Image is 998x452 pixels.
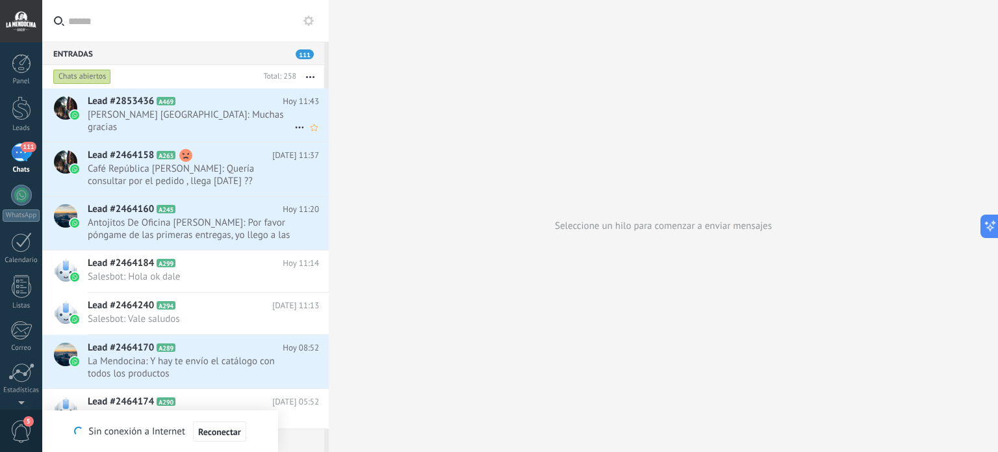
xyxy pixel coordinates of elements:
img: waba.svg [70,315,79,324]
span: A299 [157,259,175,267]
span: A290 [157,397,175,406]
div: WhatsApp [3,209,40,222]
a: Lead #2464184 A299 Hoy 11:14 Salesbot: Hola ok dale [42,250,329,292]
span: 111 [296,49,314,59]
a: Lead #2464158 A263 [DATE] 11:37 Café República [PERSON_NAME]: Quería consultar por el pedido , ll... [42,142,329,196]
span: [DATE] 11:13 [272,299,319,312]
span: Antojitos De Oficina [PERSON_NAME]: Por favor póngame de las primeras entregas, yo llego a las 64... [88,217,294,241]
span: Lead #2464240 [88,299,154,312]
button: Más [296,65,324,88]
span: A469 [157,97,175,105]
span: [DATE] 11:37 [272,149,319,162]
div: Leads [3,124,40,133]
img: waba.svg [70,219,79,228]
span: A263 [157,151,175,159]
span: Hoy 11:14 [283,257,319,270]
div: Sin conexión a Internet [74,421,246,442]
img: waba.svg [70,357,79,366]
span: [PERSON_NAME] [GEOGRAPHIC_DATA]: Muchas gracias [88,109,294,133]
div: Total: 258 [258,70,296,83]
span: Lead #2464184 [88,257,154,270]
span: Lead #2464158 [88,149,154,162]
span: Hoy 11:20 [283,203,319,216]
div: Calendario [3,256,40,265]
a: Lead #2464240 A294 [DATE] 11:13 Salesbot: Vale saludos [42,293,329,334]
span: Reconectar [198,427,241,436]
a: Lead #2464170 A289 Hoy 08:52 La Mendocina: Y hay te envío el catálogo con todos los productos [42,335,329,388]
span: A294 [157,301,175,310]
span: A289 [157,343,175,352]
div: Chats abiertos [53,69,111,85]
span: Lead #2464160 [88,203,154,216]
div: Estadísticas [3,386,40,395]
div: Entradas [42,42,324,65]
span: 5 [23,416,34,427]
a: Lead #2853436 A469 Hoy 11:43 [PERSON_NAME] [GEOGRAPHIC_DATA]: Muchas gracias [42,88,329,142]
img: waba.svg [70,165,79,174]
span: [DATE] 05:52 [272,395,319,408]
span: 111 [21,142,36,152]
span: Hoy 11:43 [283,95,319,108]
a: Lead #2464174 A290 [DATE] 05:52 Salesbot: Inarad [42,389,329,431]
span: Hoy 08:52 [283,341,319,354]
span: Salesbot: Vale saludos [88,313,294,325]
span: Lead #2853436 [88,95,154,108]
div: Panel [3,77,40,86]
span: Lead #2464170 [88,341,154,354]
div: Chats [3,166,40,174]
div: Listas [3,302,40,310]
div: Correo [3,344,40,352]
span: Salesbot: Inarad [88,409,294,421]
span: La Mendocina: Y hay te envío el catálogo con todos los productos [88,355,294,380]
span: Salesbot: Hola ok dale [88,271,294,283]
span: A245 [157,205,175,213]
span: Lead #2464174 [88,395,154,408]
a: Lead #2464160 A245 Hoy 11:20 Antojitos De Oficina [PERSON_NAME]: Por favor póngame de las primera... [42,196,329,250]
span: Café República [PERSON_NAME]: Quería consultar por el pedido , llega [DATE] ?? [88,163,294,187]
img: waba.svg [70,111,79,120]
button: Reconectar [193,421,246,442]
img: waba.svg [70,273,79,282]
